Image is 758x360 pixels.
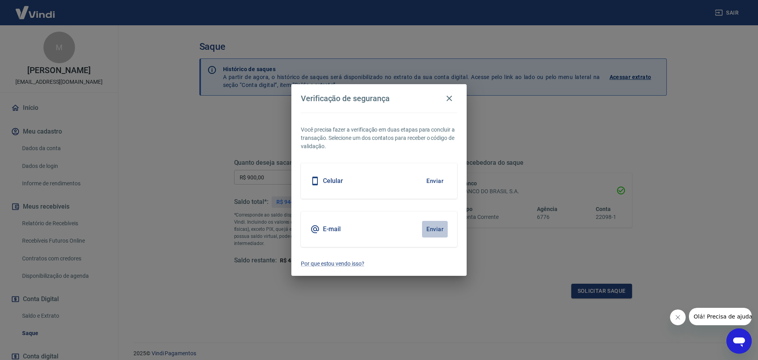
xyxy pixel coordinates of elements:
[422,173,448,189] button: Enviar
[301,126,457,151] p: Você precisa fazer a verificação em duas etapas para concluir a transação. Selecione um dos conta...
[726,328,752,354] iframe: Botão para abrir a janela de mensagens
[670,309,686,325] iframe: Fechar mensagem
[323,177,343,185] h5: Celular
[301,260,457,268] a: Por que estou vendo isso?
[422,221,448,237] button: Enviar
[301,94,390,103] h4: Verificação de segurança
[5,6,66,12] span: Olá! Precisa de ajuda?
[689,308,752,325] iframe: Mensagem da empresa
[323,225,341,233] h5: E-mail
